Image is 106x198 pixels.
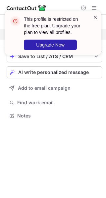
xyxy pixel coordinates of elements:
img: error [10,16,21,26]
button: Add to email campaign [7,82,102,94]
img: ContactOut v5.3.10 [7,4,46,12]
span: Notes [17,113,99,119]
header: This profile is restricted on the free plan. Upgrade your plan to view all profiles. [24,16,85,36]
button: AI write personalized message [7,66,102,78]
span: Upgrade Now [36,42,65,48]
span: AI write personalized message [18,70,89,75]
span: Find work email [17,100,99,106]
span: Add to email campaign [18,85,71,91]
button: Find work email [7,98,102,107]
button: Upgrade Now [24,40,77,50]
button: Notes [7,111,102,120]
